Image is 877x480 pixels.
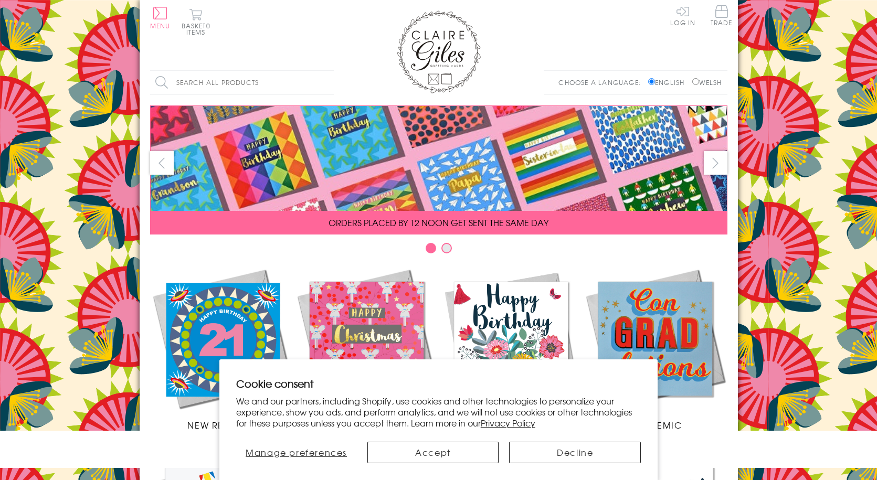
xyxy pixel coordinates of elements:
span: Menu [150,21,171,30]
input: Search all products [150,71,334,94]
a: Christmas [294,266,439,431]
p: We and our partners, including Shopify, use cookies and other technologies to personalize your ex... [236,396,641,428]
button: Accept [367,442,499,463]
a: Birthdays [439,266,583,431]
label: Welsh [692,78,722,87]
a: Privacy Policy [481,417,535,429]
span: 0 items [186,21,210,37]
button: Basket0 items [182,8,210,35]
a: New Releases [150,266,294,431]
a: Log In [670,5,695,26]
h2: Cookie consent [236,376,641,391]
div: Carousel Pagination [150,242,727,259]
button: Decline [509,442,641,463]
a: Trade [711,5,733,28]
input: English [648,78,655,85]
button: Carousel Page 1 (Current Slide) [426,243,436,253]
span: New Releases [187,419,256,431]
button: Carousel Page 2 [441,243,452,253]
button: prev [150,151,174,175]
input: Welsh [692,78,699,85]
p: Choose a language: [558,78,646,87]
span: Trade [711,5,733,26]
a: Academic [583,266,727,431]
button: next [704,151,727,175]
span: Manage preferences [246,446,347,458]
button: Menu [150,7,171,29]
label: English [648,78,690,87]
button: Manage preferences [236,442,357,463]
span: ORDERS PLACED BY 12 NOON GET SENT THE SAME DAY [329,216,548,229]
img: Claire Giles Greetings Cards [397,10,481,93]
input: Search [323,71,334,94]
